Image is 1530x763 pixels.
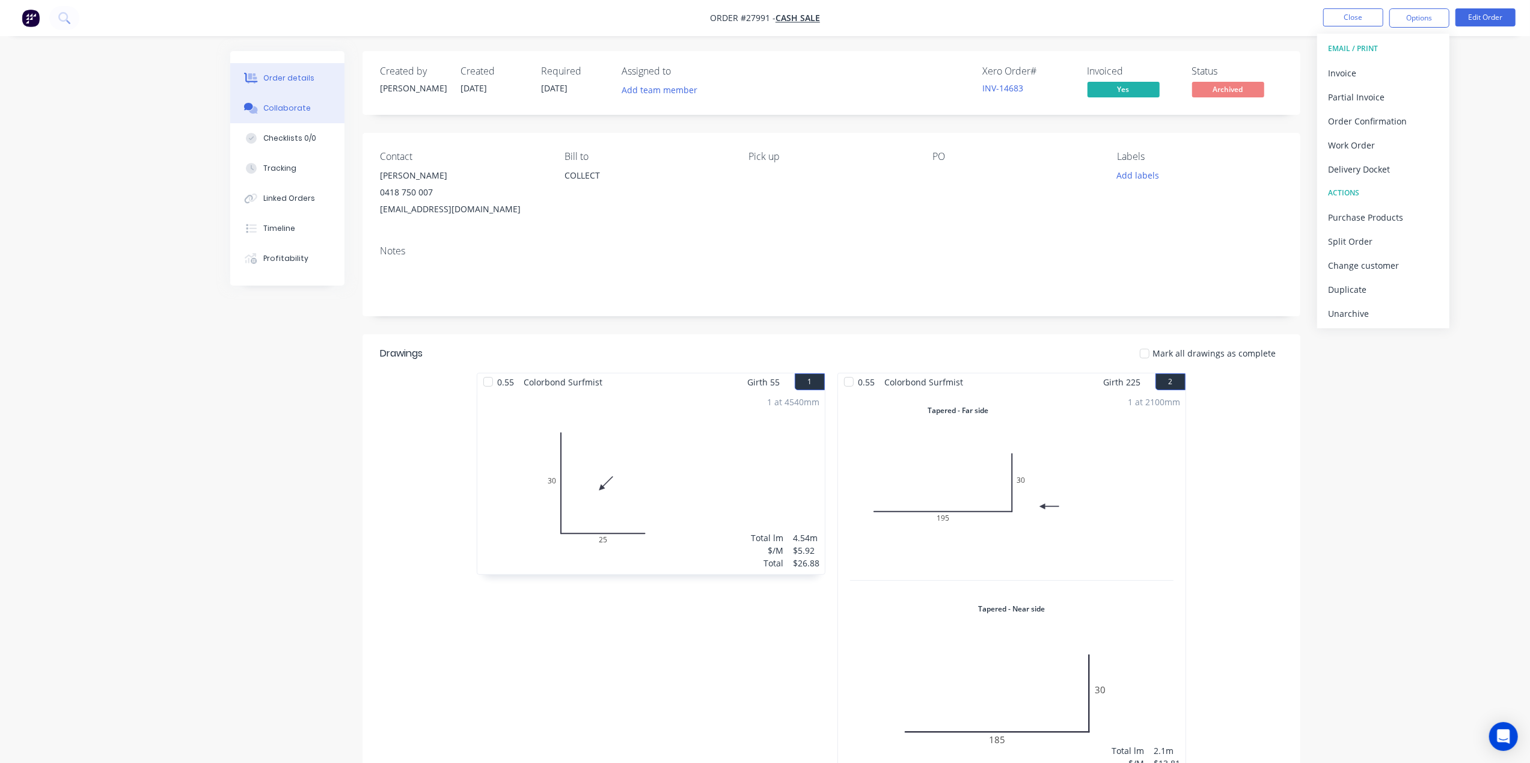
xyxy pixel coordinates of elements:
button: Add team member [622,82,704,98]
div: $26.88 [794,557,820,569]
div: Xero Order # [983,66,1073,77]
div: COLLECT [565,167,729,184]
button: Unarchive [1317,301,1449,325]
div: Pick up [748,151,913,162]
div: [PERSON_NAME] [381,82,447,94]
div: Drawings [381,346,423,361]
button: Add team member [615,82,703,98]
div: Invoice [1328,64,1439,82]
button: Add labels [1110,167,1166,183]
button: 1 [795,373,825,390]
div: Change customer [1328,257,1439,274]
a: INV-14683 [983,82,1024,94]
button: Order Confirmation [1317,109,1449,133]
button: Tracking [230,153,344,183]
button: Close [1323,8,1383,26]
button: Linked Orders [230,183,344,213]
div: Invoiced [1088,66,1178,77]
div: COLLECT [565,167,729,206]
button: Collaborate [230,93,344,123]
div: Duplicate [1328,281,1439,298]
div: $/M [751,544,784,557]
div: 4.54m [794,532,820,544]
button: Checklists 0/0 [230,123,344,153]
div: Created by [381,66,447,77]
button: Work Order [1317,133,1449,157]
button: 2 [1155,373,1186,390]
div: Checklists 0/0 [263,133,316,144]
button: ACTIONS [1317,181,1449,205]
button: Delivery Docket [1317,157,1449,181]
div: [EMAIL_ADDRESS][DOMAIN_NAME] [381,201,545,218]
div: ACTIONS [1328,185,1439,201]
span: Colorbond Surfmist [880,373,968,391]
button: Edit Order [1455,8,1516,26]
div: [PERSON_NAME] [381,167,545,184]
div: Split Order [1328,233,1439,250]
button: Order details [230,63,344,93]
div: Tracking [263,163,296,174]
span: [DATE] [542,82,568,94]
div: Status [1192,66,1282,77]
button: EMAIL / PRINT [1317,37,1449,61]
div: Work Order [1328,136,1439,154]
div: 1 at 4540mm [768,396,820,408]
button: Split Order [1317,229,1449,253]
button: Duplicate [1317,277,1449,301]
span: [DATE] [461,82,488,94]
div: PO [933,151,1098,162]
span: Order #27991 - [710,13,776,24]
div: Required [542,66,608,77]
span: 0.55 [854,373,880,391]
div: Total lm [751,532,784,544]
div: 2.1m [1154,744,1181,757]
span: Girth 55 [748,373,780,391]
span: Archived [1192,82,1264,97]
div: Profitability [263,253,308,264]
div: Order Confirmation [1328,112,1439,130]
div: Delivery Docket [1328,161,1439,178]
span: Yes [1088,82,1160,97]
div: Created [461,66,527,77]
button: Purchase Products [1317,205,1449,229]
div: 0418 750 007 [381,184,545,201]
span: Mark all drawings as complete [1153,347,1276,360]
div: Linked Orders [263,193,315,204]
span: Colorbond Surfmist [519,373,608,391]
button: Change customer [1317,253,1449,277]
div: Timeline [263,223,295,234]
div: 1 at 2100mm [1128,396,1181,408]
button: Options [1389,8,1449,28]
a: CASH SALE [776,13,820,24]
div: Total [751,557,784,569]
div: Total lm [1112,744,1145,757]
div: Order details [263,73,314,84]
div: Partial Invoice [1328,88,1439,106]
button: Timeline [230,213,344,244]
span: 0.55 [493,373,519,391]
div: Open Intercom Messenger [1489,722,1518,751]
div: Collaborate [263,103,311,114]
div: Assigned to [622,66,742,77]
div: Labels [1117,151,1282,162]
button: Profitability [230,244,344,274]
div: 030251 at 4540mmTotal lm$/MTotal4.54m$5.92$26.88 [477,391,825,574]
div: $5.92 [794,544,820,557]
div: EMAIL / PRINT [1328,41,1439,57]
button: Partial Invoice [1317,85,1449,109]
span: Girth 225 [1104,373,1141,391]
div: Purchase Products [1328,209,1439,226]
div: Notes [381,245,1282,257]
div: [PERSON_NAME]0418 750 007[EMAIL_ADDRESS][DOMAIN_NAME] [381,167,545,218]
div: Unarchive [1328,305,1439,322]
div: Bill to [565,151,729,162]
img: Factory [22,9,40,27]
button: Invoice [1317,61,1449,85]
div: Contact [381,151,545,162]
